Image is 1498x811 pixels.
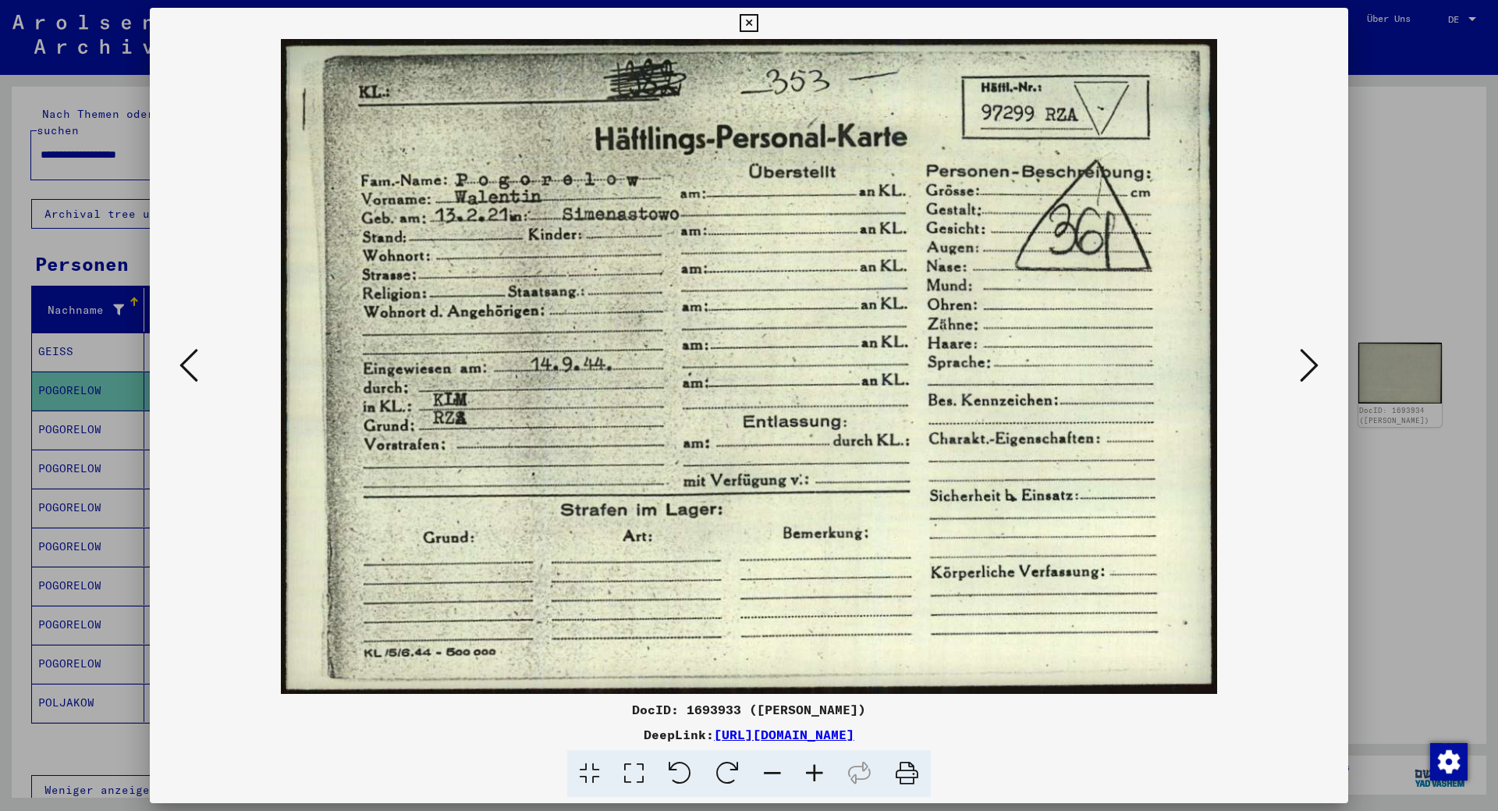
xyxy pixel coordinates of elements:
[150,700,1348,719] div: DocID: 1693933 ([PERSON_NAME])
[1429,742,1467,780] div: Zustimmung ändern
[1430,743,1468,781] img: Zustimmung ändern
[150,725,1348,744] div: DeepLink:
[203,39,1295,694] img: 001.jpg
[714,727,854,742] a: [URL][DOMAIN_NAME]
